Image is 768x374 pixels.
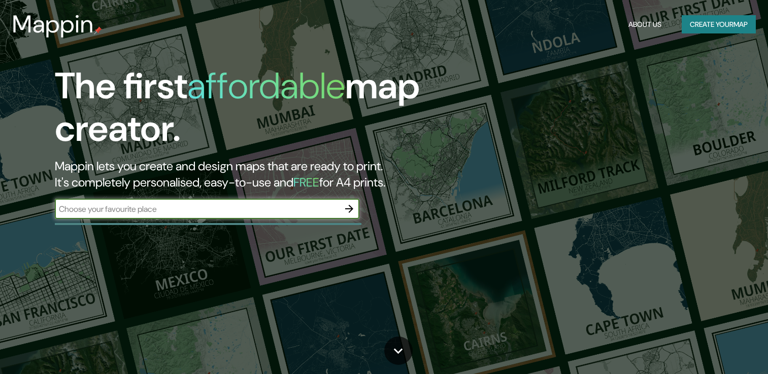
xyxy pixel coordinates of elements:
input: Choose your favourite place [55,203,339,215]
h1: affordable [187,62,345,109]
h3: Mappin [12,10,94,39]
h2: Mappin lets you create and design maps that are ready to print. It's completely personalised, eas... [55,158,439,191]
h1: The first map creator. [55,65,439,158]
img: mappin-pin [94,26,102,34]
button: Create yourmap [682,15,756,34]
button: About Us [624,15,665,34]
h5: FREE [293,174,319,190]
